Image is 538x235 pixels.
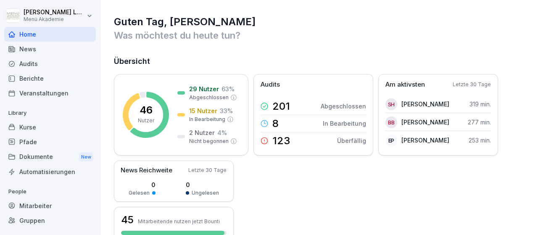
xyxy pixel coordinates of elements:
[4,56,96,71] a: Audits
[189,116,225,123] p: In Bearbeitung
[138,218,220,224] p: Mitarbeitende nutzen jetzt Bounti
[4,27,96,42] a: Home
[469,100,491,108] p: 319 min.
[337,136,366,145] p: Überfällig
[323,119,366,128] p: In Bearbeitung
[4,149,96,165] a: DokumenteNew
[186,180,219,189] p: 0
[272,101,290,111] p: 201
[222,84,235,93] p: 63 %
[385,80,425,90] p: Am aktivsten
[4,213,96,228] a: Gruppen
[401,118,449,127] p: [PERSON_NAME]
[4,120,96,135] a: Kurse
[138,117,154,124] p: Nutzer
[189,106,217,115] p: 15 Nutzer
[385,135,397,146] div: EP
[220,106,233,115] p: 33 %
[188,166,227,174] p: Letzte 30 Tage
[4,164,96,179] a: Automatisierungen
[4,86,96,100] a: Veranstaltungen
[272,119,279,129] p: 8
[272,136,290,146] p: 123
[121,213,134,227] h3: 45
[4,135,96,149] a: Pfade
[189,94,229,101] p: Abgeschlossen
[140,105,153,115] p: 46
[261,80,280,90] p: Audits
[4,185,96,198] p: People
[192,189,219,197] p: Ungelesen
[129,180,156,189] p: 0
[189,84,219,93] p: 29 Nutzer
[121,166,172,175] p: News Reichweite
[114,15,525,29] h1: Guten Tag, [PERSON_NAME]
[4,71,96,86] a: Berichte
[453,81,491,88] p: Letzte 30 Tage
[385,116,397,128] div: BB
[468,118,491,127] p: 277 min.
[114,55,525,67] h2: Übersicht
[24,16,85,22] p: Menü Akademie
[114,29,525,42] p: Was möchtest du heute tun?
[24,9,85,16] p: [PERSON_NAME] Lechler
[4,149,96,165] div: Dokumente
[189,137,229,145] p: Nicht begonnen
[4,198,96,213] a: Mitarbeiter
[4,106,96,120] p: Library
[385,98,397,110] div: SH
[4,42,96,56] a: News
[79,152,93,162] div: New
[401,100,449,108] p: [PERSON_NAME]
[217,128,227,137] p: 4 %
[321,102,366,111] p: Abgeschlossen
[401,136,449,145] p: [PERSON_NAME]
[189,128,215,137] p: 2 Nutzer
[469,136,491,145] p: 253 min.
[129,189,150,197] p: Gelesen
